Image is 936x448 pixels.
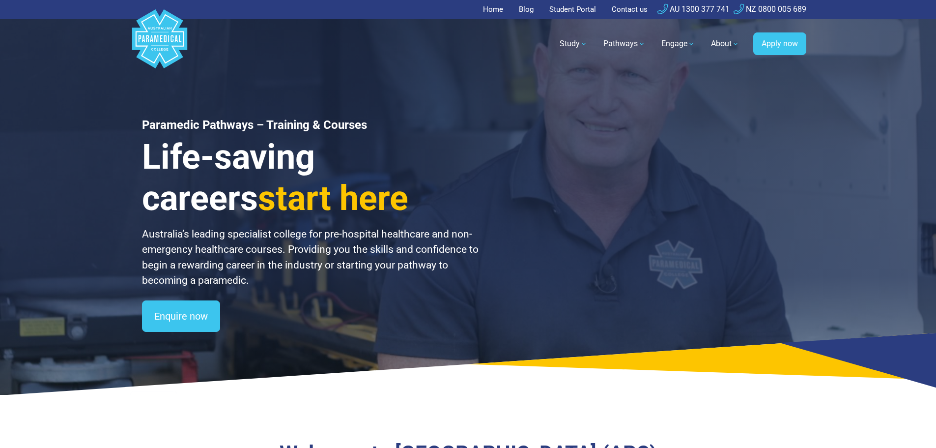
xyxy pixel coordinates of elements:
[657,4,730,14] a: AU 1300 377 741
[130,19,189,69] a: Australian Paramedical College
[655,30,701,58] a: Engage
[597,30,652,58] a: Pathways
[258,178,408,218] span: start here
[142,300,220,332] a: Enquire now
[142,227,480,289] p: Australia’s leading specialist college for pre-hospital healthcare and non-emergency healthcare c...
[705,30,745,58] a: About
[554,30,594,58] a: Study
[753,32,806,55] a: Apply now
[142,118,480,132] h1: Paramedic Pathways – Training & Courses
[142,136,480,219] h3: Life-saving careers
[734,4,806,14] a: NZ 0800 005 689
